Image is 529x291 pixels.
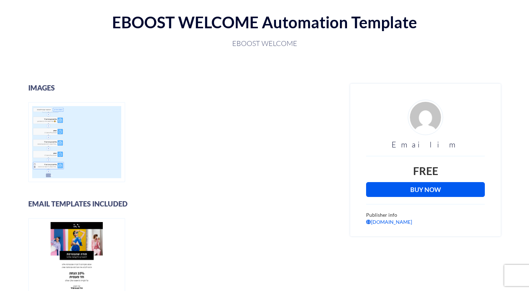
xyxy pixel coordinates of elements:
[366,163,485,179] div: Free
[11,18,17,24] img: website_grey.svg
[408,100,443,135] img: d4fe36f24926ae2e6254bfc5557d6d03
[11,11,17,17] img: logo_orange.svg
[18,18,78,24] div: Domain: [DOMAIN_NAME]
[20,11,35,17] div: v 4.0.25
[27,45,63,50] div: Domain Overview
[28,84,340,92] h3: images
[19,45,25,50] img: tab_domain_overview_orange.svg
[78,45,119,50] div: Keywords by Traffic
[366,182,485,197] a: Buy Now
[366,219,412,225] a: [DOMAIN_NAME]
[7,14,522,31] h1: EBOOST WELCOME Automation Template
[366,140,485,149] h3: Emailim
[366,212,397,218] span: Publisher info
[70,45,76,50] img: tab_keywords_by_traffic_grey.svg
[28,200,340,208] h3: Email Templates Included
[59,39,471,48] p: EBOOST WELCOME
